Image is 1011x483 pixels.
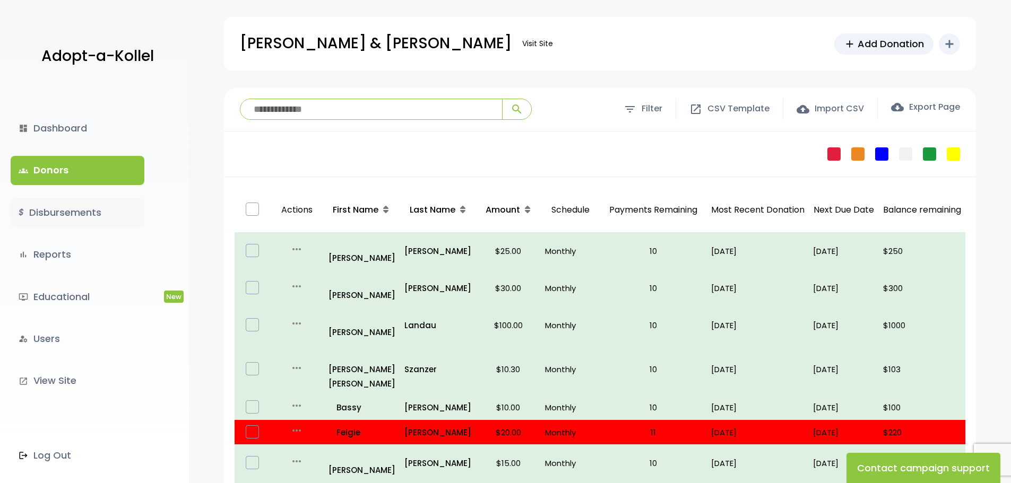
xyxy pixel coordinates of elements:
[502,99,531,119] button: search
[11,156,144,185] a: groupsDonors
[891,101,904,113] span: cloud_download
[834,33,934,55] a: addAdd Donation
[689,103,702,116] span: open_in_new
[707,101,770,117] span: CSV Template
[19,250,28,259] i: bar_chart
[813,244,875,258] p: [DATE]
[813,425,875,440] p: [DATE]
[329,348,396,391] p: [PERSON_NAME] [PERSON_NAME]
[545,425,595,440] p: Monthly
[545,281,595,295] p: Monthly
[329,236,396,265] a: [PERSON_NAME]
[604,318,703,332] p: 10
[797,103,809,116] span: cloud_upload
[813,362,875,376] p: [DATE]
[883,244,961,258] p: $250
[19,166,28,175] span: groups
[545,244,595,258] p: Monthly
[883,425,961,440] p: $220
[813,203,875,218] p: Next Due Date
[939,33,960,55] button: add
[41,43,154,69] p: Adopt-a-Kollel
[480,425,537,440] p: $20.00
[511,103,523,116] span: search
[883,318,961,332] p: $1000
[486,204,520,216] span: Amount
[19,124,28,133] i: dashboard
[404,281,472,295] a: [PERSON_NAME]
[711,244,805,258] p: [DATE]
[711,203,805,218] p: Most Recent Donation
[290,243,303,256] i: more_horiz
[404,244,472,258] p: [PERSON_NAME]
[815,101,864,117] span: Import CSV
[604,281,703,295] p: 10
[711,318,805,332] p: [DATE]
[329,400,396,415] a: Bassy
[545,456,595,470] p: Monthly
[604,192,703,229] p: Payments Remaining
[11,324,144,353] a: manage_accountsUsers
[624,103,636,116] span: filter_list
[290,455,303,468] i: more_horiz
[545,362,595,376] p: Monthly
[290,424,303,437] i: more_horiz
[891,101,960,113] label: Export Page
[844,38,856,50] span: add
[275,192,319,229] p: Actions
[404,400,472,415] a: [PERSON_NAME]
[290,362,303,374] i: more_horiz
[404,318,472,332] a: Landau
[604,400,703,415] p: 10
[517,33,558,54] a: Visit Site
[813,400,875,415] p: [DATE]
[813,318,875,332] p: [DATE]
[480,244,537,258] p: $25.00
[545,400,595,415] p: Monthly
[883,362,961,376] p: $103
[11,283,144,311] a: ondemand_videoEducationalNew
[404,362,472,376] a: Szanzer
[883,203,961,218] p: Balance remaining
[11,441,144,470] a: Log Out
[329,311,396,339] a: [PERSON_NAME]
[19,292,28,302] i: ondemand_video
[404,456,472,470] a: [PERSON_NAME]
[404,425,472,440] p: [PERSON_NAME]
[545,318,595,332] p: Monthly
[480,456,537,470] p: $15.00
[329,425,396,440] a: Feigie
[36,31,154,82] a: Adopt-a-Kollel
[711,400,805,415] p: [DATE]
[19,205,24,221] i: $
[604,425,703,440] p: 11
[883,400,961,415] p: $100
[19,334,28,344] i: manage_accounts
[711,456,805,470] p: [DATE]
[604,456,703,470] p: 10
[711,281,805,295] p: [DATE]
[813,456,875,470] p: [DATE]
[642,101,662,117] span: Filter
[545,192,595,229] p: Schedule
[164,291,184,303] span: New
[240,30,512,57] p: [PERSON_NAME] & [PERSON_NAME]
[290,399,303,412] i: more_horiz
[11,114,144,143] a: dashboardDashboard
[604,244,703,258] p: 10
[480,400,537,415] p: $10.00
[813,281,875,295] p: [DATE]
[329,449,396,477] a: [PERSON_NAME]
[329,274,396,302] p: [PERSON_NAME]
[290,317,303,330] i: more_horiz
[711,362,805,376] p: [DATE]
[480,362,537,376] p: $10.30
